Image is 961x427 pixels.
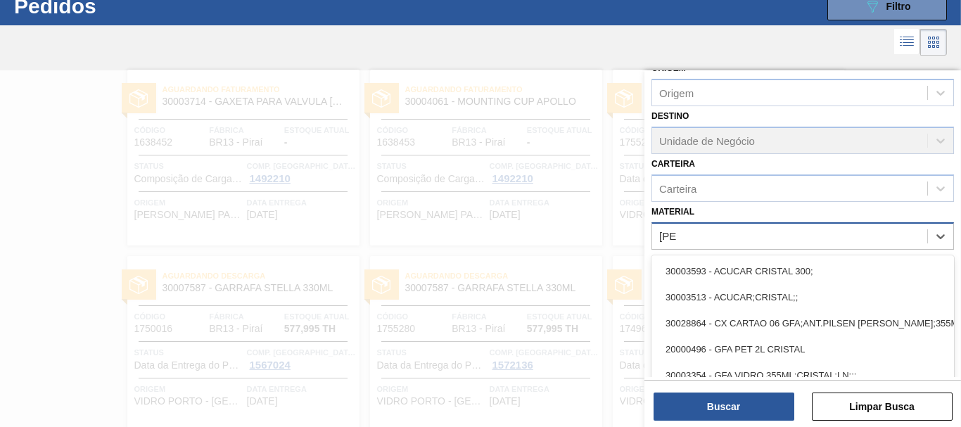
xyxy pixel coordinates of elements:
[651,207,694,217] label: Material
[651,159,695,169] label: Carteira
[659,87,694,99] div: Origem
[651,362,954,388] div: 30003354 - GFA VIDRO 355ML;CRISTAL;LN;;;
[886,1,911,12] span: Filtro
[117,70,359,246] a: statusAguardando Faturamento30003714 - GAXETA PARA VALVULA [PERSON_NAME]Código1638452FábricaBR13 ...
[651,336,954,362] div: 20000496 - GFA PET 2L CRISTAL
[894,29,920,56] div: Visão em Lista
[651,284,954,310] div: 30003513 - ACUCAR;CRISTAL;;
[651,310,954,336] div: 30028864 - CX CARTAO 06 GFA;ANT.PILSEN [PERSON_NAME];355ML;L
[920,29,947,56] div: Visão em Cards
[651,111,689,121] label: Destino
[659,182,696,194] div: Carteira
[359,70,602,246] a: statusAguardando Faturamento30004061 - MOUNTING CUP APOLLOCódigo1638453FábricaBR13 - PiraíEstoque...
[651,258,954,284] div: 30003593 - ACUCAR CRISTAL 300;
[602,70,845,246] a: statusAguardando Descarga30007587 - GARRAFA STELLA 330MLCódigo1755278FábricaBR13 - PiraíEstoque a...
